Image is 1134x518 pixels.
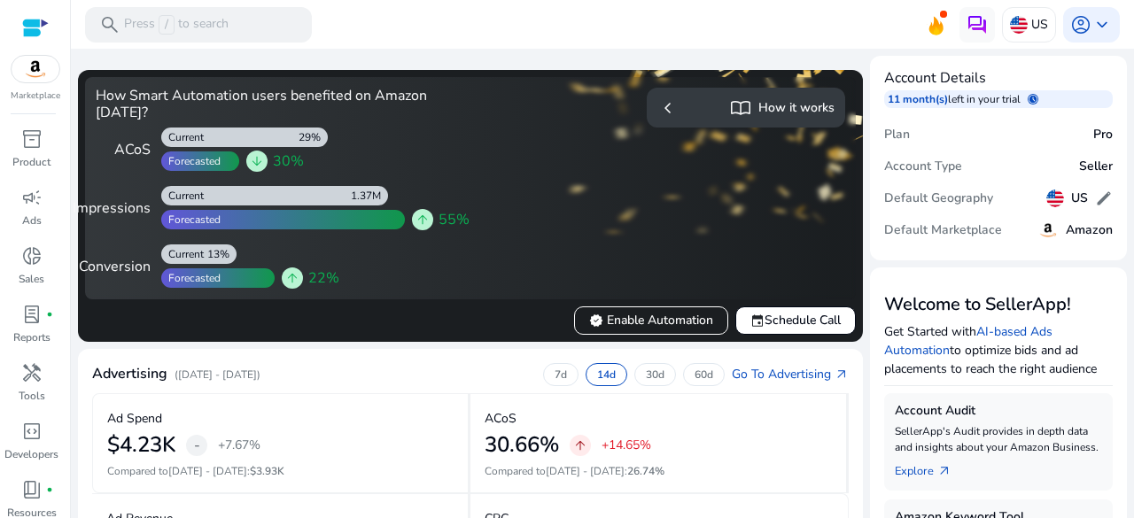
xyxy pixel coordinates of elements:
[161,213,221,227] div: Forecasted
[884,322,1113,378] p: Get Started with to optimize bids and ad placements to reach the right audience
[161,154,221,168] div: Forecasted
[485,409,517,428] p: ACoS
[657,97,679,119] span: chevron_left
[194,435,200,456] span: -
[884,223,1002,238] h5: Default Marketplace
[96,256,151,277] div: Conversion
[13,329,50,345] p: Reports
[308,267,339,289] span: 22%
[46,311,53,318] span: fiber_manual_record
[1071,191,1088,206] h5: US
[273,151,304,172] span: 30%
[285,271,299,285] span: arrow_upward
[12,56,59,82] img: amazon.svg
[758,101,835,116] h5: How it works
[1070,14,1091,35] span: account_circle
[884,70,1113,87] h4: Account Details
[161,130,204,144] div: Current
[21,187,43,208] span: campaign
[888,92,948,106] p: 11 month(s)
[589,313,603,328] span: verified
[19,388,45,404] p: Tools
[12,154,50,170] p: Product
[695,367,713,382] p: 60d
[884,128,910,143] h5: Plan
[161,247,204,261] div: Current
[485,432,559,458] h2: 30.66%
[573,438,587,452] span: arrow_upward
[96,197,151,219] div: Impressions
[1091,14,1113,35] span: keyboard_arrow_down
[107,463,454,479] p: Compared to :
[161,189,204,203] div: Current
[884,159,962,174] h5: Account Type
[627,464,664,478] span: 26.74%
[750,311,841,329] span: Schedule Call
[416,213,430,227] span: arrow_upward
[1079,159,1113,174] h5: Seller
[589,311,713,329] span: Enable Automation
[22,213,42,228] p: Ads
[21,479,43,500] span: book_4
[732,365,849,383] a: Go To Advertisingarrow_outward
[895,404,1102,419] h5: Account Audit
[21,304,43,325] span: lab_profile
[159,15,175,35] span: /
[168,464,247,478] span: [DATE] - [DATE]
[1066,223,1113,238] h5: Amazon
[1095,189,1113,207] span: edit
[735,306,856,335] button: eventSchedule Call
[555,367,567,382] p: 7d
[485,463,832,479] p: Compared to :
[439,209,470,230] span: 55%
[546,464,625,478] span: [DATE] - [DATE]
[602,439,651,452] p: +14.65%
[96,88,463,121] h4: How Smart Automation users benefited on Amazon [DATE]?
[884,323,1052,359] a: AI-based Ads Automation
[1037,220,1059,241] img: amazon.svg
[21,245,43,267] span: donut_small
[750,313,765,328] span: event
[175,367,260,383] p: ([DATE] - [DATE])
[574,306,728,335] button: verifiedEnable Automation
[299,130,328,144] div: 29%
[730,97,751,119] span: import_contacts
[21,128,43,150] span: inventory_2
[92,366,167,383] h4: Advertising
[21,421,43,442] span: code_blocks
[218,439,260,452] p: +7.67%
[11,89,60,103] p: Marketplace
[646,367,664,382] p: 30d
[207,247,237,261] div: 13%
[1031,9,1048,40] p: US
[884,191,993,206] h5: Default Geography
[99,14,120,35] span: search
[21,362,43,383] span: handyman
[107,409,162,428] p: Ad Spend
[895,455,966,480] a: Explorearrow_outward
[19,271,44,287] p: Sales
[597,367,616,382] p: 14d
[107,432,175,458] h2: $4.23K
[1093,128,1113,143] h5: Pro
[4,446,58,462] p: Developers
[250,154,264,168] span: arrow_downward
[46,486,53,493] span: fiber_manual_record
[351,189,388,203] div: 1.37M
[937,464,951,478] span: arrow_outward
[884,294,1113,315] h3: Welcome to SellerApp!
[1028,94,1038,104] span: schedule
[1046,189,1064,207] img: us.svg
[124,15,229,35] p: Press to search
[1010,16,1028,34] img: us.svg
[250,464,284,478] span: $3.93K
[161,271,221,285] div: Forecasted
[895,423,1102,455] p: SellerApp's Audit provides in depth data and insights about your Amazon Business.
[96,139,151,160] div: ACoS
[948,92,1028,106] p: left in your trial
[835,367,849,382] span: arrow_outward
